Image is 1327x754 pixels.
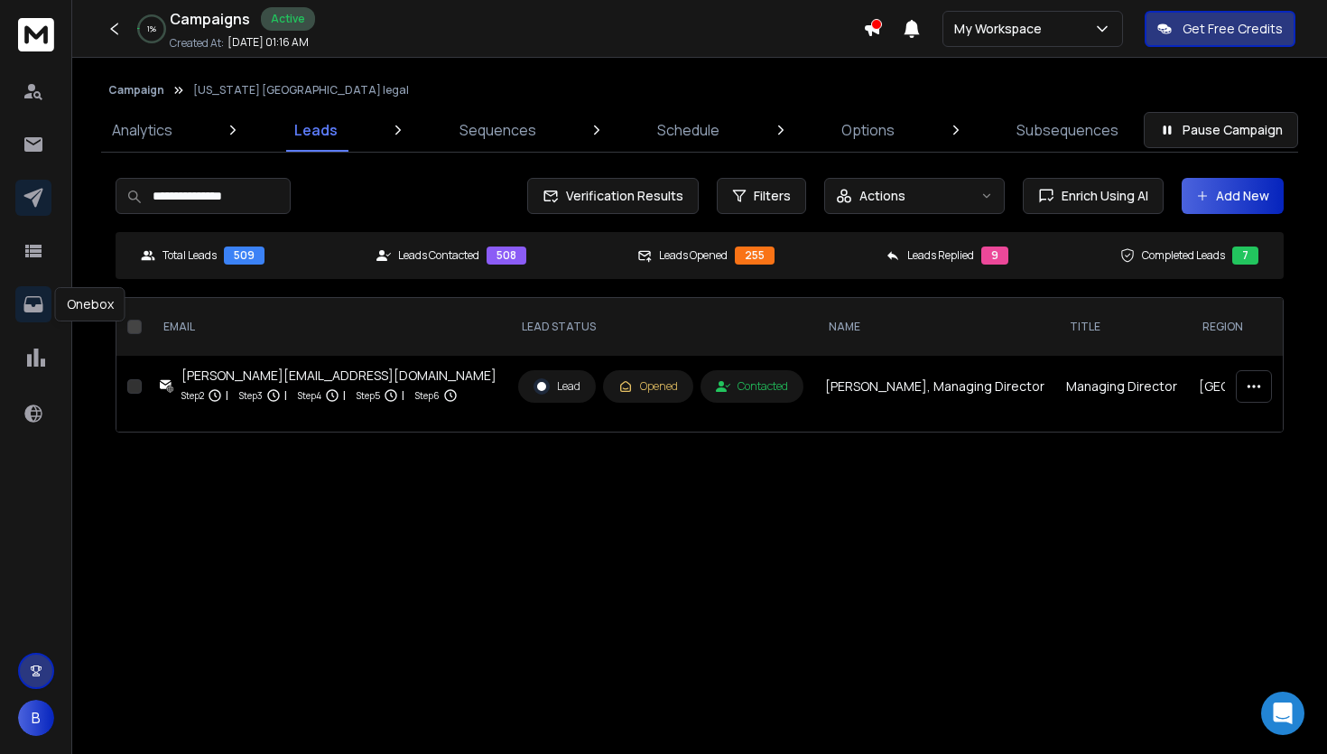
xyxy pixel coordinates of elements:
p: | [402,386,404,405]
th: NAME [814,298,1055,356]
button: B [18,700,54,736]
p: Sequences [459,119,536,141]
div: Contacted [716,379,788,394]
div: Opened [618,379,678,394]
span: Verification Results [559,187,683,205]
p: | [284,386,287,405]
a: Leads [283,108,348,152]
h1: Campaigns [170,8,250,30]
p: Analytics [112,119,172,141]
button: Enrich Using AI [1023,178,1164,214]
button: Get Free Credits [1145,11,1295,47]
p: Leads [294,119,338,141]
div: Open Intercom Messenger [1261,692,1304,735]
p: Leads Replied [907,248,974,263]
p: Subsequences [1016,119,1118,141]
button: Verification Results [527,178,699,214]
p: [DATE] 01:16 AM [227,35,309,50]
p: 1 % [147,23,156,34]
button: Add New [1182,178,1284,214]
a: Sequences [449,108,547,152]
th: LEAD STATUS [507,298,814,356]
div: 508 [487,247,526,265]
p: [US_STATE] [GEOGRAPHIC_DATA] legal [193,83,409,98]
div: 509 [224,247,264,265]
span: Enrich Using AI [1054,187,1148,205]
p: | [226,386,228,405]
div: 7 [1232,247,1258,265]
p: Get Free Credits [1183,20,1283,38]
p: Step 6 [415,386,440,405]
a: Options [831,108,905,152]
p: Created At: [170,36,224,51]
button: Filters [717,178,806,214]
p: Step 4 [298,386,321,405]
p: Options [841,119,895,141]
div: 9 [981,247,1008,265]
p: Total Leads [162,248,217,263]
div: 255 [735,247,775,265]
button: Pause Campaign [1144,112,1298,148]
div: [PERSON_NAME][EMAIL_ADDRESS][DOMAIN_NAME] [181,367,496,385]
a: Subsequences [1006,108,1129,152]
th: EMAIL [149,298,507,356]
div: Lead [534,378,580,395]
p: Leads Opened [659,248,728,263]
p: Schedule [657,119,719,141]
a: Analytics [101,108,183,152]
p: Leads Contacted [398,248,479,263]
th: title [1055,298,1188,356]
button: Campaign [108,83,164,98]
div: Onebox [55,287,125,321]
p: My Workspace [954,20,1049,38]
a: Schedule [646,108,730,152]
td: [PERSON_NAME], Managing Director [814,356,1055,417]
p: Step 5 [357,386,380,405]
div: Active [261,7,315,31]
p: Step 2 [181,386,204,405]
p: | [343,386,346,405]
span: Filters [754,187,791,205]
td: Managing Director [1055,356,1188,417]
p: Step 3 [239,386,263,405]
p: Completed Leads [1142,248,1225,263]
p: Actions [859,187,905,205]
